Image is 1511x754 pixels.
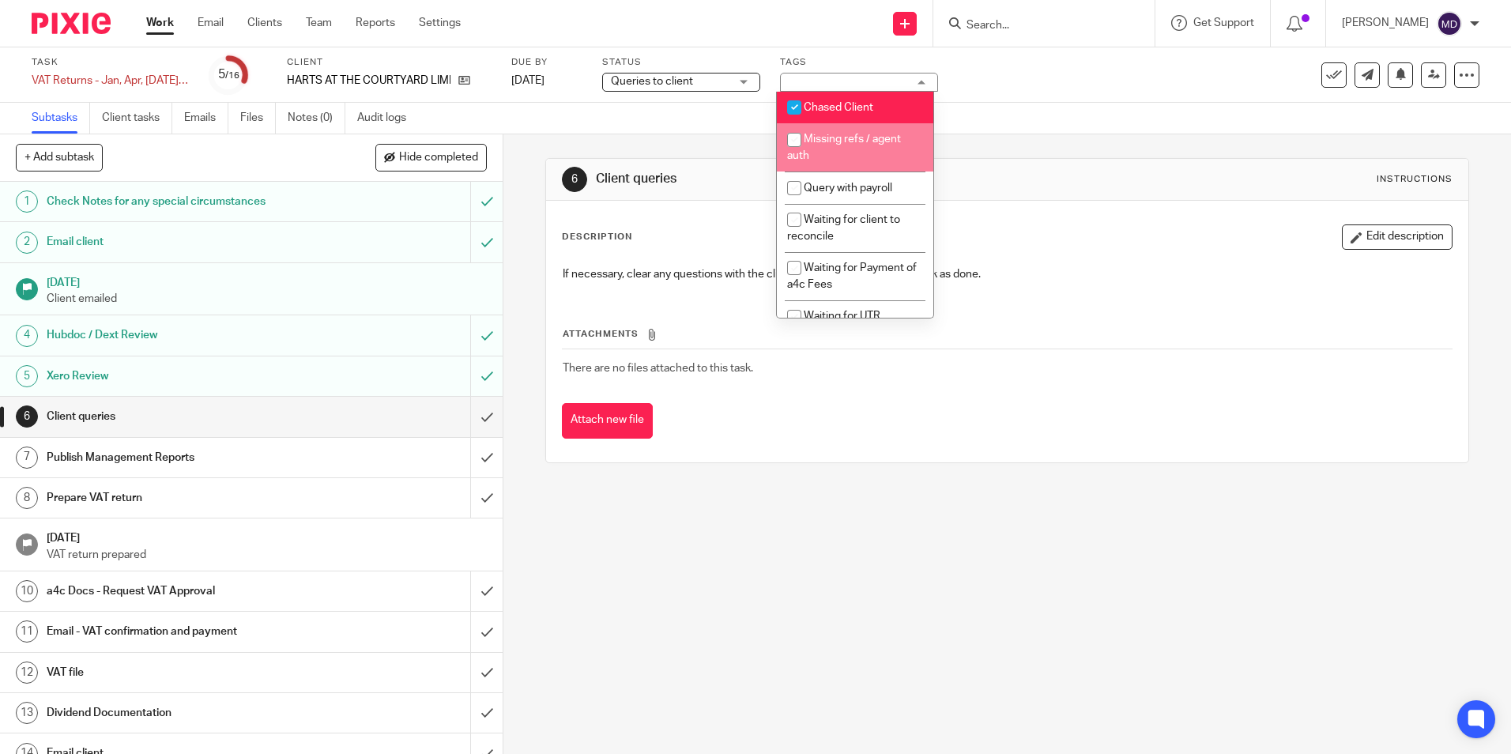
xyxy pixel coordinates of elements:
span: Hide completed [399,152,478,164]
button: Hide completed [375,144,487,171]
label: Status [602,56,760,69]
div: 2 [16,232,38,254]
h1: Email client [47,230,318,254]
a: Emails [184,103,228,134]
div: Instructions [1377,173,1453,186]
label: Due by [511,56,582,69]
p: If necessary, clear any questions with the client. Otherwise mark the subtask as done. [563,266,1451,282]
h1: Dividend Documentation [47,701,318,725]
h1: Xero Review [47,364,318,388]
a: Email [198,15,224,31]
p: HARTS AT THE COURTYARD LIMITED [287,73,450,89]
small: /16 [225,71,239,80]
p: Description [562,231,632,243]
h1: [DATE] [47,526,488,546]
span: Get Support [1193,17,1254,28]
div: 10 [16,580,38,602]
a: Files [240,103,276,134]
a: Settings [419,15,461,31]
h1: Publish Management Reports [47,446,318,469]
span: Query with payroll [804,183,892,194]
a: Audit logs [357,103,418,134]
input: Search [965,19,1107,33]
span: Waiting for client to reconcile [787,214,900,242]
div: 6 [16,405,38,428]
div: 5 [16,365,38,387]
span: Waiting for Payment of a4c Fees [787,262,917,290]
a: Work [146,15,174,31]
h1: a4c Docs - Request VAT Approval [47,579,318,603]
span: Missing refs / agent auth [787,134,901,161]
div: 8 [16,487,38,509]
h1: Hubdoc / Dext Review [47,323,318,347]
a: Subtasks [32,103,90,134]
button: Edit description [1342,224,1453,250]
span: Attachments [563,330,639,338]
p: VAT return prepared [47,547,488,563]
a: Reports [356,15,395,31]
div: VAT Returns - Jan, Apr, Jul, Oct [32,73,190,89]
div: 4 [16,325,38,347]
span: Queries to client [611,76,693,87]
div: 13 [16,702,38,724]
h1: Client queries [596,171,1041,187]
a: Client tasks [102,103,172,134]
div: VAT Returns - Jan, Apr, [DATE], Oct [32,73,190,89]
a: Clients [247,15,282,31]
h1: Email - VAT confirmation and payment [47,620,318,643]
label: Task [32,56,190,69]
button: + Add subtask [16,144,103,171]
p: Client emailed [47,291,488,307]
div: 7 [16,447,38,469]
h1: VAT file [47,661,318,684]
h1: Client queries [47,405,318,428]
img: svg%3E [1437,11,1462,36]
a: Notes (0) [288,103,345,134]
div: 1 [16,190,38,213]
a: Team [306,15,332,31]
label: Tags [780,56,938,69]
span: [DATE] [511,75,544,86]
label: Client [287,56,492,69]
h1: Prepare VAT return [47,486,318,510]
img: Pixie [32,13,111,34]
button: Attach new file [562,403,653,439]
div: 5 [218,66,239,84]
span: Chased Client [804,102,873,113]
p: [PERSON_NAME] [1342,15,1429,31]
div: 12 [16,662,38,684]
div: 6 [562,167,587,192]
span: Waiting for UTR [804,311,880,322]
h1: Check Notes for any special circumstances [47,190,318,213]
h1: [DATE] [47,271,488,291]
div: 11 [16,620,38,643]
span: There are no files attached to this task. [563,363,753,374]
